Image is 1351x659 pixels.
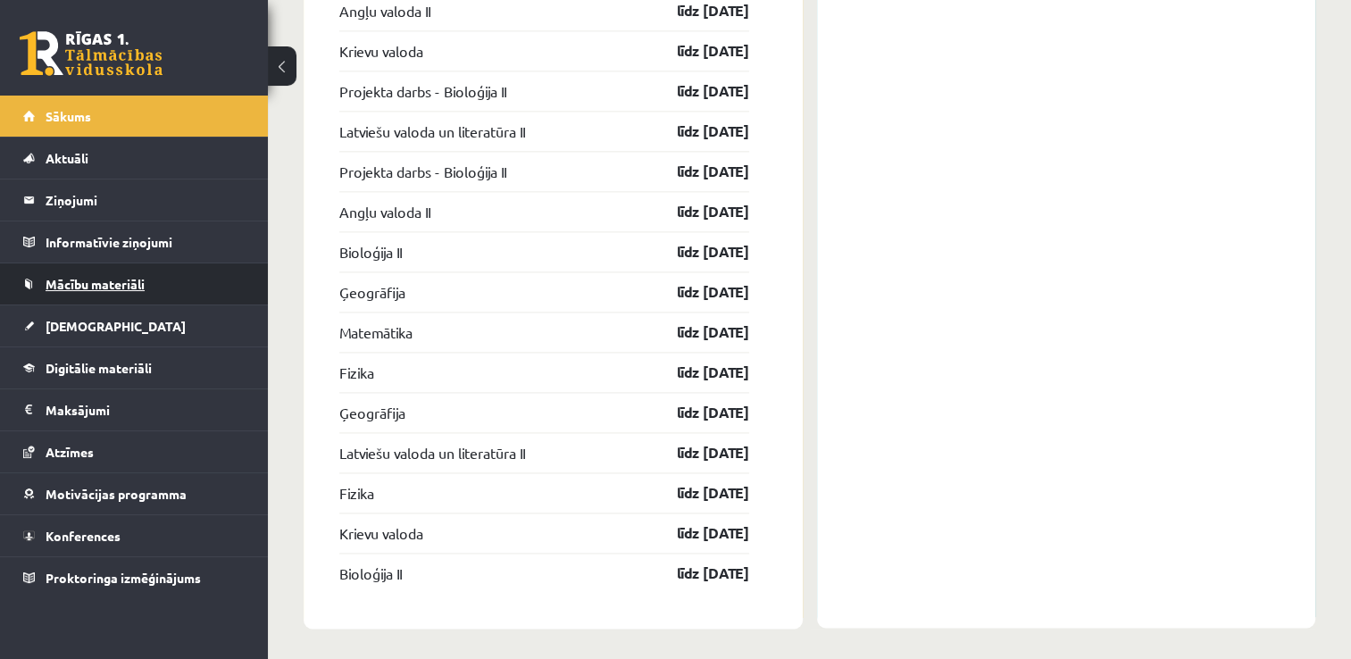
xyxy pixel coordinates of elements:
[339,482,374,504] a: Fizika
[23,96,246,137] a: Sākums
[23,347,246,388] a: Digitālie materiāli
[23,431,246,472] a: Atzīmes
[646,121,749,142] a: līdz [DATE]
[46,486,187,502] span: Motivācijas programma
[339,121,525,142] a: Latviešu valoda un literatūra II
[23,263,246,304] a: Mācību materiāli
[339,362,374,383] a: Fizika
[46,150,88,166] span: Aktuāli
[646,362,749,383] a: līdz [DATE]
[646,522,749,544] a: līdz [DATE]
[46,389,246,430] legend: Maksājumi
[23,389,246,430] a: Maksājumi
[339,201,430,222] a: Angļu valoda II
[46,108,91,124] span: Sākums
[23,515,246,556] a: Konferences
[339,40,423,62] a: Krievu valoda
[23,557,246,598] a: Proktoringa izmēģinājums
[339,321,413,343] a: Matemātika
[339,281,405,303] a: Ģeogrāfija
[646,80,749,102] a: līdz [DATE]
[339,522,423,544] a: Krievu valoda
[339,241,402,263] a: Bioloģija II
[646,482,749,504] a: līdz [DATE]
[339,563,402,584] a: Bioloģija II
[46,444,94,460] span: Atzīmes
[46,221,246,263] legend: Informatīvie ziņojumi
[339,161,506,182] a: Projekta darbs - Bioloģija II
[46,570,201,586] span: Proktoringa izmēģinājums
[646,281,749,303] a: līdz [DATE]
[646,321,749,343] a: līdz [DATE]
[646,161,749,182] a: līdz [DATE]
[339,442,525,463] a: Latviešu valoda un literatūra II
[46,528,121,544] span: Konferences
[646,40,749,62] a: līdz [DATE]
[646,402,749,423] a: līdz [DATE]
[646,201,749,222] a: līdz [DATE]
[23,179,246,221] a: Ziņojumi
[339,80,506,102] a: Projekta darbs - Bioloģija II
[46,179,246,221] legend: Ziņojumi
[339,402,405,423] a: Ģeogrāfija
[646,563,749,584] a: līdz [DATE]
[646,241,749,263] a: līdz [DATE]
[46,318,186,334] span: [DEMOGRAPHIC_DATA]
[23,305,246,346] a: [DEMOGRAPHIC_DATA]
[23,138,246,179] a: Aktuāli
[646,442,749,463] a: līdz [DATE]
[46,360,152,376] span: Digitālie materiāli
[23,473,246,514] a: Motivācijas programma
[46,276,145,292] span: Mācību materiāli
[23,221,246,263] a: Informatīvie ziņojumi
[20,31,163,76] a: Rīgas 1. Tālmācības vidusskola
